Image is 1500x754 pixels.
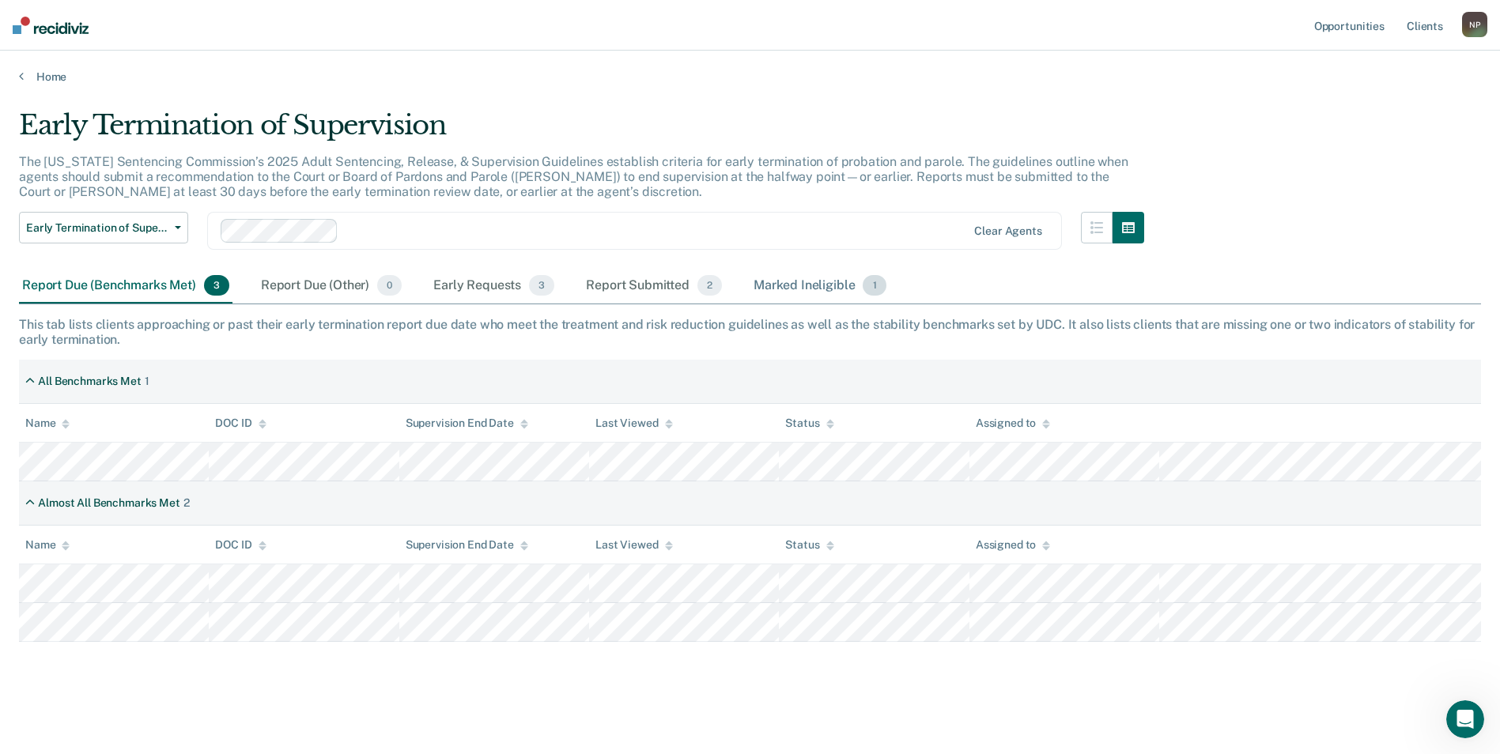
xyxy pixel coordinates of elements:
[529,275,554,296] span: 3
[25,538,70,552] div: Name
[595,538,672,552] div: Last Viewed
[215,417,266,430] div: DOC ID
[19,109,1144,154] div: Early Termination of Supervision
[430,269,557,303] div: Early Requests3
[697,275,722,296] span: 2
[204,275,229,296] span: 3
[976,538,1050,552] div: Assigned to
[785,538,833,552] div: Status
[863,275,886,296] span: 1
[26,221,168,235] span: Early Termination of Supervision
[215,538,266,552] div: DOC ID
[19,317,1481,347] div: This tab lists clients approaching or past their early termination report due date who meet the t...
[583,269,725,303] div: Report Submitted2
[38,375,141,388] div: All Benchmarks Met
[974,224,1041,238] div: Clear agents
[406,417,528,430] div: Supervision End Date
[258,269,405,303] div: Report Due (Other)0
[19,368,156,394] div: All Benchmarks Met1
[406,538,528,552] div: Supervision End Date
[1462,12,1487,37] button: NP
[19,212,188,243] button: Early Termination of Supervision
[13,17,89,34] img: Recidiviz
[750,269,890,303] div: Marked Ineligible1
[785,417,833,430] div: Status
[25,417,70,430] div: Name
[976,417,1050,430] div: Assigned to
[595,417,672,430] div: Last Viewed
[1462,12,1487,37] div: N P
[183,496,190,510] div: 2
[1446,700,1484,738] iframe: Intercom live chat
[19,490,196,516] div: Almost All Benchmarks Met2
[377,275,402,296] span: 0
[19,70,1481,84] a: Home
[19,154,1128,199] p: The [US_STATE] Sentencing Commission’s 2025 Adult Sentencing, Release, & Supervision Guidelines e...
[38,496,180,510] div: Almost All Benchmarks Met
[145,375,149,388] div: 1
[19,269,232,303] div: Report Due (Benchmarks Met)3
